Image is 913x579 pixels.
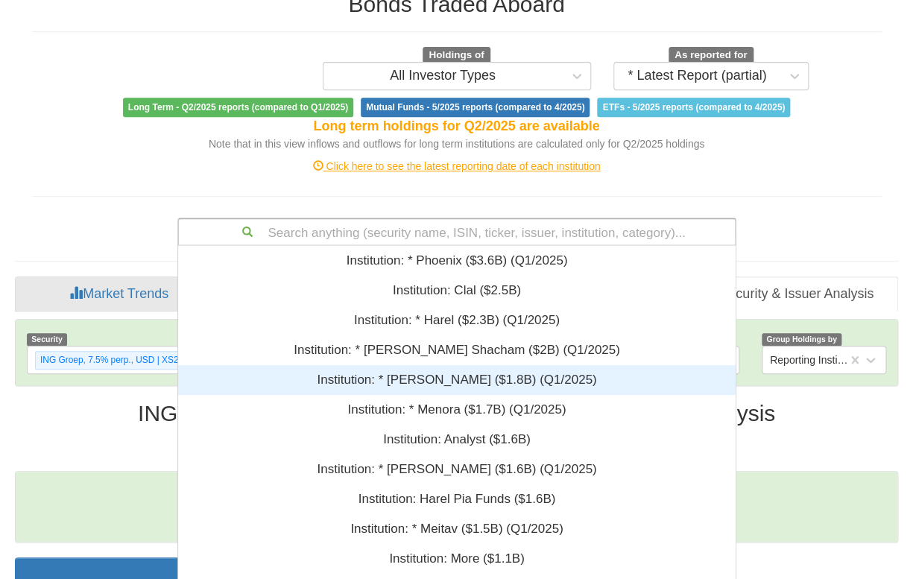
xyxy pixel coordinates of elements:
div: Institution: * ‎Harel ‎($2.3B)‏ (Q1/2025) [178,306,736,335]
span: ETFs - 5/2025 reports (compared to 4/2025) [597,98,790,117]
a: Security & Issuer Analysis [681,276,898,312]
div: All Investor Types [390,69,496,83]
a: Market Trends [15,276,223,312]
div: Institution: * ‎[PERSON_NAME] Shacham ‎($2B)‏ (Q1/2025) [178,335,736,365]
span: Group Holdings by [762,333,841,346]
div: Institution: ‎Clal ‎($2.5B)‏ [178,276,736,306]
div: Institution: * ‎Phoenix ‎($3.6B)‏ (Q1/2025) [178,246,736,276]
div: Institution: ‎Analyst ‎($1.6B)‏ [178,425,736,455]
div: Reporting Institutions [770,352,849,367]
span: Security [27,333,67,346]
span: Holdings of [423,47,490,63]
h3: Holders Breakdown [27,566,434,579]
div: Long term holdings for Q2/2025 are available [32,117,882,136]
div: * Latest Report (partial) [628,69,766,83]
div: Institution: * ‎Meitav ‎($1.5B)‏ (Q1/2025) [178,514,736,544]
h2: ING Groep, 7.5% perp., USD | XS2585240984 - Security Analysis [15,401,898,425]
span: Long Term - Q2/2025 reports (compared to Q1/2025) [123,98,353,117]
div: ING Groep, 7.5% perp., USD | XS2585240984 ($36.7M) [36,352,263,369]
div: Click here to see the latest reporting date of each institution [21,159,893,174]
div: Institution: ‎Harel Pia Funds ‎($1.6B)‏ [178,484,736,514]
div: Institution: ‎More ‎($1.1B)‏ [178,544,736,574]
div: Note that in this view inflows and outflows for long term institutions are calculated only for Q2... [32,136,882,151]
div: Search anything (security name, ISIN, ticker, issuer, institution, category)... [179,219,735,244]
span: As reported for [669,47,754,63]
div: Institution: * ‎[PERSON_NAME] ‎($1.8B)‏ (Q1/2025) [178,365,736,395]
div: Institution: * ‎[PERSON_NAME] ‎($1.6B)‏ (Q1/2025) [178,455,736,484]
div: Institution: * ‎Menora ‎($1.7B)‏ (Q1/2025) [178,395,736,425]
span: Mutual Funds - 5/2025 reports (compared to 4/2025) [361,98,590,117]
